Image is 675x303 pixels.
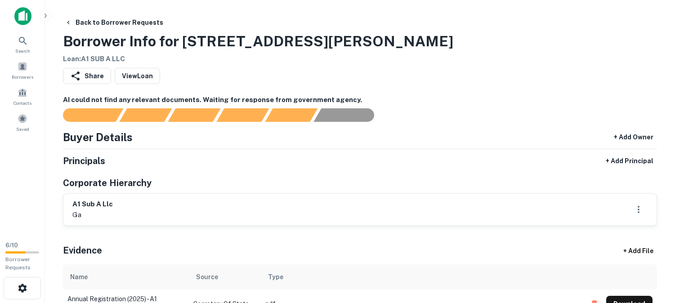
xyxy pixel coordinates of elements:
[63,176,152,190] h5: Corporate Hierarchy
[63,95,657,105] h6: AI could not find any relevant documents. Waiting for response from government agency.
[602,153,657,169] button: + Add Principal
[70,272,88,282] div: Name
[13,99,31,107] span: Contacts
[3,110,42,134] a: Saved
[61,14,167,31] button: Back to Borrower Requests
[63,31,453,52] h3: Borrower Info for [STREET_ADDRESS][PERSON_NAME]
[610,129,657,145] button: + Add Owner
[189,264,261,290] th: Source
[168,108,220,122] div: Documents found, AI parsing details...
[261,264,582,290] th: Type
[3,58,42,82] a: Borrowers
[14,7,31,25] img: capitalize-icon.png
[12,73,33,80] span: Borrowers
[314,108,385,122] div: AI fulfillment process complete.
[268,272,283,282] div: Type
[63,264,189,290] th: Name
[63,129,133,145] h4: Buyer Details
[15,47,30,54] span: Search
[72,199,113,209] h6: a1 sub a llc
[63,54,453,64] h6: Loan : A1 SUB A LLC
[3,32,42,56] a: Search
[607,243,670,259] div: + Add File
[16,125,29,133] span: Saved
[265,108,317,122] div: Principals found, still searching for contact information. This may take time...
[63,68,111,84] button: Share
[5,242,18,249] span: 6 / 10
[5,256,31,271] span: Borrower Requests
[216,108,269,122] div: Principals found, AI now looking for contact information...
[119,108,172,122] div: Your request is received and processing...
[52,108,120,122] div: Sending borrower request to AI...
[3,84,42,108] a: Contacts
[115,68,160,84] a: ViewLoan
[630,231,675,274] iframe: Chat Widget
[63,244,102,257] h5: Evidence
[63,154,105,168] h5: Principals
[196,272,218,282] div: Source
[72,209,113,220] p: ga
